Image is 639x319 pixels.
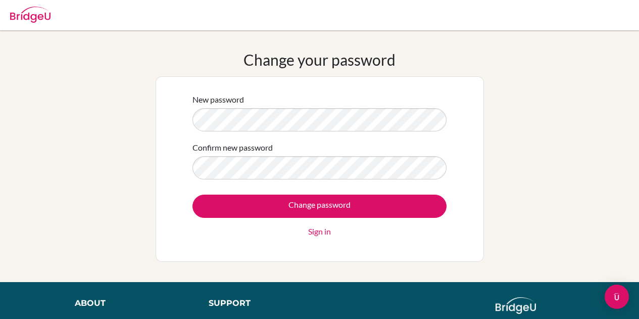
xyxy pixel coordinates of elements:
div: Open Intercom Messenger [605,285,629,309]
div: Support [209,297,310,309]
img: logo_white@2x-f4f0deed5e89b7ecb1c2cc34c3e3d731f90f0f143d5ea2071677605dd97b5244.png [496,297,536,314]
label: New password [192,94,244,106]
input: Change password [192,195,447,218]
h1: Change your password [243,51,396,69]
a: Sign in [308,225,331,238]
img: Bridge-U [10,7,51,23]
label: Confirm new password [192,142,273,154]
div: About [75,297,186,309]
